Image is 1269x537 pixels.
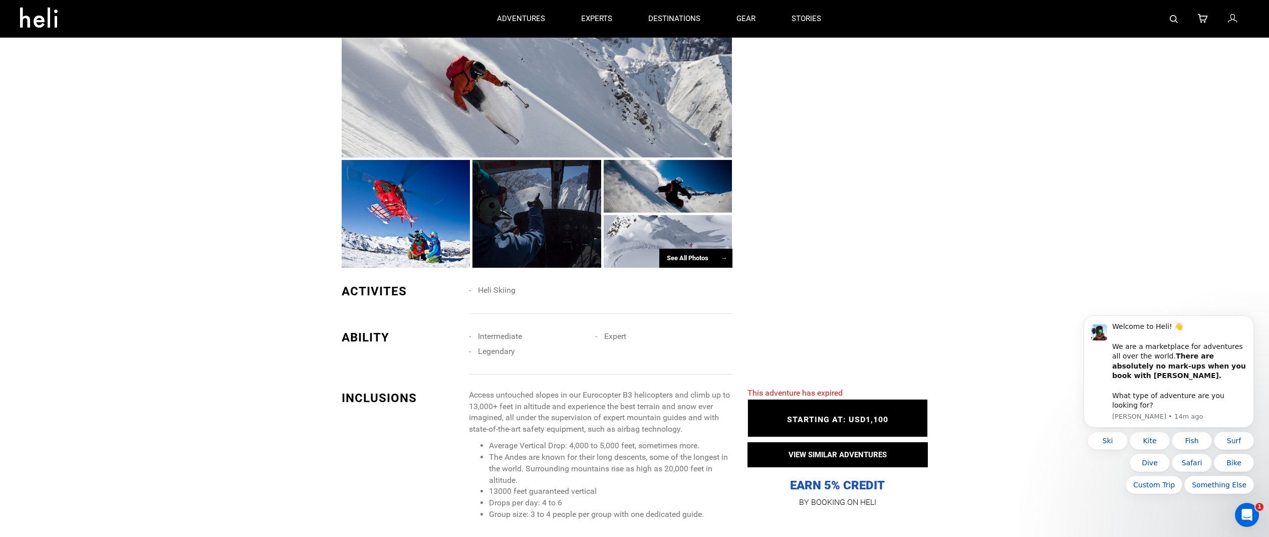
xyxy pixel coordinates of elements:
button: VIEW SIMILAR ADVENTURES [747,442,928,467]
p: experts [581,14,612,24]
p: BY BOOKING ON HELI [747,495,928,509]
span: → [721,254,727,262]
span: Intermediate [478,331,522,341]
div: See All Photos [659,249,732,268]
div: INCLUSIONS [342,390,462,407]
span: Heli Skiing [478,285,516,295]
li: Drops per day: 4 to 6 [489,497,732,509]
p: Access untouched slopes in our Eurocopter B3 helicopters and climb up to 13,000+ feet in altitude... [469,390,732,435]
li: Group size: 3 to 4 people per group with one dedicated guide. [489,509,732,520]
li: The Andes are known for their long descents, some of the longest in the world. Surrounding mounta... [489,452,732,486]
iframe: Intercom notifications message [1069,248,1269,510]
span: Legendary [478,346,515,356]
span: STARTING AT: USD1,100 [787,415,888,424]
div: ACTIVITES [342,283,462,300]
li: Average Vertical Drop: 4,000 to 5,000 feet, sometimes more. [489,440,732,452]
p: adventures [497,14,545,24]
div: ABILITY [342,329,462,346]
iframe: Intercom live chat [1235,503,1259,527]
span: 1 [1255,503,1263,511]
span: Expert [604,331,626,341]
p: destinations [648,14,700,24]
img: search-bar-icon.svg [1170,15,1178,23]
span: This adventure has expired [747,388,843,398]
li: 13000 feet guaranteed vertical [489,486,732,497]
